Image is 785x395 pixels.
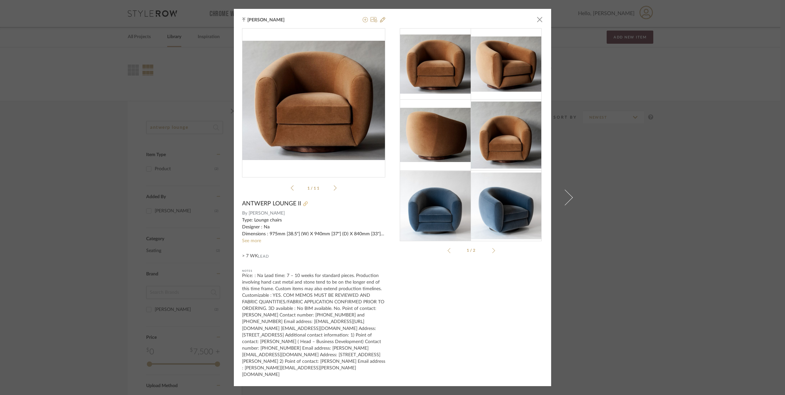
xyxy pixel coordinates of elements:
[242,239,261,243] a: See more
[242,268,385,274] div: Notes
[471,36,542,92] img: a0d85521-1604-453c-b22b-b71d5c41603b_216x216.jpg
[400,108,471,162] img: b5989ec5-585a-474c-ac53-e42c7a1405b6_216x216.jpg
[400,171,471,241] img: 975ab21f-da9c-45d9-ba01-0fbced877ddd_216x216.jpg
[247,17,295,23] span: [PERSON_NAME]
[242,253,258,260] span: > 7 WK
[471,173,542,239] img: 63ec2f5c-1e4c-4b80-9ab7-1f60e0528685_216x216.jpg
[457,247,485,254] div: 1/2
[242,217,385,238] div: Type: Lounge chairs Designer : Na Dimensions : 975mm [38.5"] (W) X 940mm [37"] (D) X 840mm [33"] ...
[533,13,546,26] button: Close
[242,272,385,378] div: Price: : Na Lead time: 7 – 10 weeks for standard pieces. Production involving hand cast metal and...
[242,200,301,207] span: ANTWERP LOUNGE II
[400,35,471,94] img: 9835124c-cb9d-459b-ac84-9d3b4b2c9c79_216x216.jpg
[249,210,386,217] span: [PERSON_NAME]
[471,102,542,169] img: 603c4e6e-e75f-4884-ab87-6b5ab6fae0d8_216x216.jpg
[242,210,247,217] span: By
[311,186,314,190] span: /
[242,29,385,172] div: 0
[242,41,385,160] img: 9835124c-cb9d-459b-ac84-9d3b4b2c9c79_436x436.jpg
[307,186,311,190] span: 1
[258,254,269,259] span: Lead
[314,186,320,190] span: 11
